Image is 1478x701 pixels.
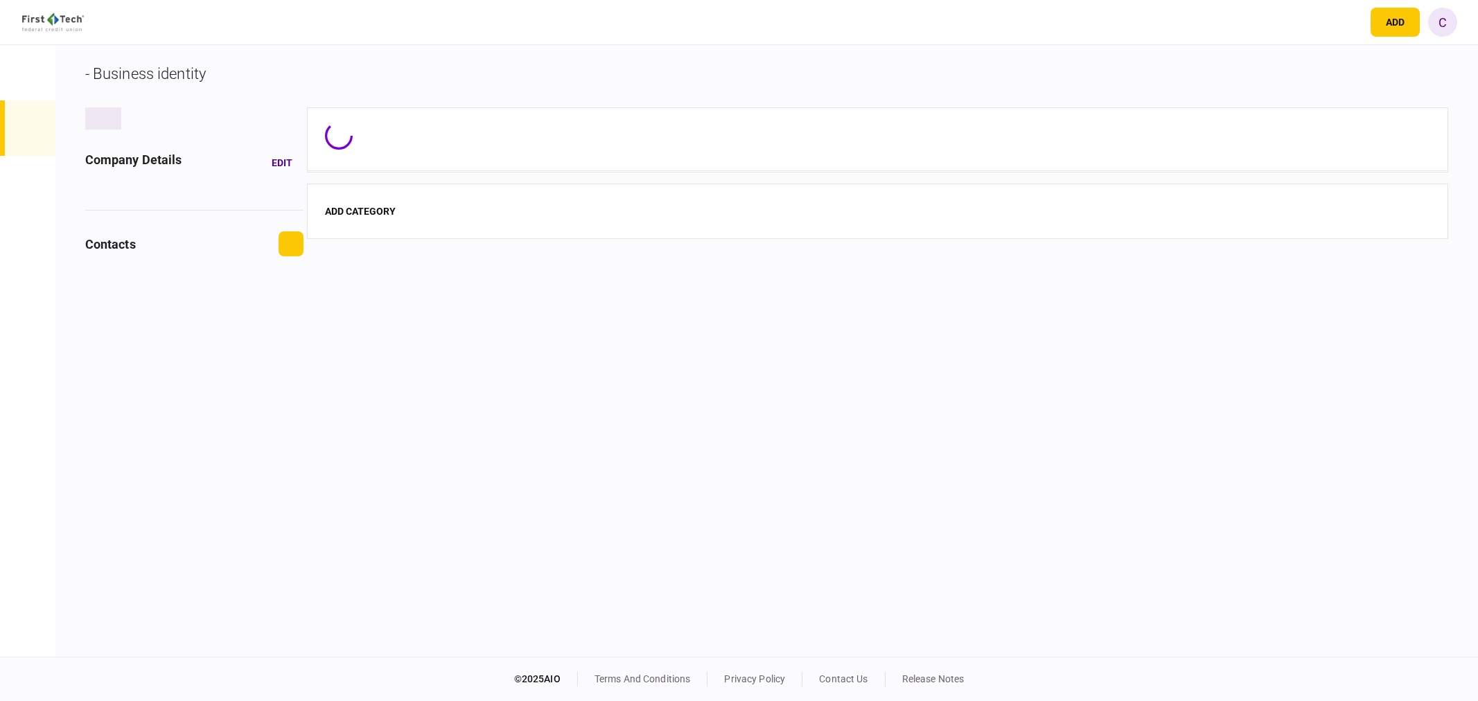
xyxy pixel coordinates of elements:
button: open adding identity options [1371,8,1420,37]
a: terms and conditions [595,673,691,684]
div: - Business identity [85,62,206,85]
div: © 2025 AIO [514,672,578,686]
button: open notifications list [1333,8,1362,37]
button: Edit [261,150,303,175]
a: contact us [819,673,868,684]
a: privacy policy [724,673,785,684]
div: company details [85,150,182,175]
div: contacts [85,235,136,254]
button: add category [325,206,396,217]
img: client company logo [22,13,84,31]
a: release notes [902,673,965,684]
button: C [1428,8,1457,37]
